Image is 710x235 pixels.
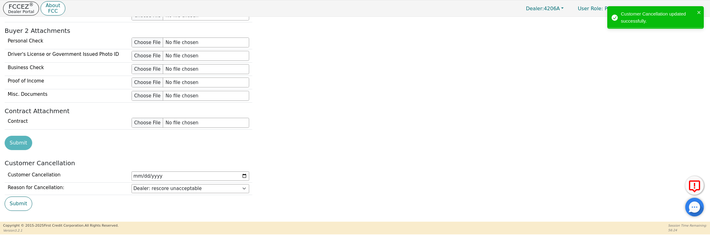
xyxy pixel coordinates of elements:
[572,2,630,15] p: Primary
[3,223,119,228] p: Copyright © 2015- 2025 First Credit Corporation.
[5,159,705,167] h2: Customer Cancellation
[8,10,34,14] p: Dealer Portal
[621,11,695,24] div: Customer Cancellation updated successfully.
[5,49,128,63] td: Driver's License or Government Issued Photo ID
[668,223,707,228] p: Session Time Remaining:
[3,228,119,233] p: Version 3.2.1
[685,176,704,195] button: Report Error to FCC
[578,6,603,11] span: User Role :
[5,36,128,49] td: Personal Check
[5,76,128,89] td: Proof of Income
[5,89,128,103] td: Misc. Documents
[5,182,128,195] td: Reason for Cancellation:
[5,27,705,34] h4: Buyer 2 Attachments
[526,6,560,11] span: 4206A
[132,171,249,181] input: YYYY-MM-DD
[45,9,60,14] p: FCC
[5,170,128,182] td: Customer Cancellation
[697,9,701,16] button: close
[5,197,32,211] button: Submit
[5,107,705,115] h4: Contract Attachment
[572,2,630,15] a: User Role: Primary
[519,4,570,13] button: Dealer:4206A
[41,1,65,16] button: AboutFCC
[631,4,707,13] button: 4206A:[PERSON_NAME]
[5,116,128,130] td: Contract
[3,2,39,16] button: FCCEZ®Dealer Portal
[668,228,707,233] p: 56:24
[526,6,544,11] span: Dealer:
[45,3,60,8] p: About
[84,224,119,228] span: All Rights Reserved.
[5,63,128,76] td: Business Check
[29,2,34,7] sup: ®
[8,3,34,10] p: FCCEZ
